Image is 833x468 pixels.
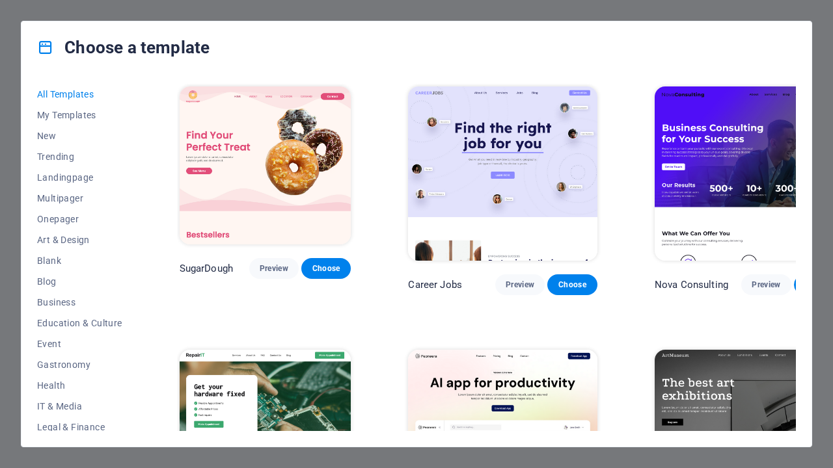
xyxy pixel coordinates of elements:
span: Gastronomy [37,359,122,370]
img: SugarDough [180,86,351,244]
button: Blank [37,250,122,271]
span: Onepager [37,214,122,224]
button: IT & Media [37,396,122,417]
button: Health [37,375,122,396]
span: New [37,131,122,141]
button: My Templates [37,105,122,125]
span: Preview [506,279,534,290]
button: Blog [37,271,122,292]
span: Education & Culture [37,318,122,328]
button: Landingpage [37,167,122,188]
span: Trending [37,151,122,162]
img: Career Jobs [408,86,597,261]
span: IT & Media [37,401,122,411]
span: Choose [558,279,586,290]
span: Choose [312,263,340,274]
button: Trending [37,146,122,167]
span: All Templates [37,89,122,99]
p: SugarDough [180,262,233,275]
p: Career Jobs [408,278,462,291]
button: Preview [741,274,791,295]
button: Choose [301,258,351,279]
span: Art & Design [37,235,122,245]
span: Event [37,339,122,349]
button: Choose [547,274,597,295]
button: Gastronomy [37,354,122,375]
button: Preview [495,274,545,295]
button: Multipager [37,188,122,209]
span: Preview [260,263,288,274]
span: Landingpage [37,172,122,183]
button: All Templates [37,84,122,105]
button: New [37,125,122,146]
span: Blog [37,276,122,287]
span: Blank [37,255,122,266]
span: Business [37,297,122,307]
p: Nova Consulting [655,278,728,291]
button: Art & Design [37,229,122,250]
span: My Templates [37,110,122,120]
button: Event [37,333,122,354]
span: Multipager [37,193,122,203]
button: Business [37,292,122,313]
button: Onepager [37,209,122,229]
button: Education & Culture [37,313,122,333]
span: Preview [752,279,780,290]
button: Preview [249,258,299,279]
button: Legal & Finance [37,417,122,437]
span: Legal & Finance [37,422,122,432]
span: Health [37,380,122,391]
h4: Choose a template [37,37,210,58]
